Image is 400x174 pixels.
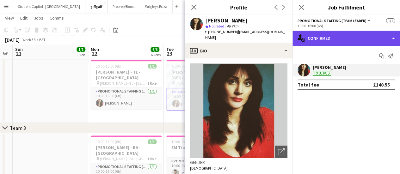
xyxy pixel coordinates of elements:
[190,63,287,158] img: Crew avatar or photo
[140,0,173,13] button: Wrigleys Extra
[47,14,66,22] a: Comms
[166,69,237,81] h3: [PERSON_NAME] - TL - [GEOGRAPHIC_DATA]
[205,18,248,23] div: [PERSON_NAME]
[298,18,366,23] span: Promotional Staffing (Team Leader)
[96,64,121,69] span: 10:00-16:00 (6h)
[190,159,287,165] h3: Gender
[205,29,238,34] span: t. [PHONE_NUMBER]
[373,81,390,88] div: £148.55
[96,139,121,144] span: 10:00-16:00 (6h)
[34,15,43,21] span: Jobs
[10,125,26,131] div: Team 3
[100,81,147,86] span: [PERSON_NAME] - TL - [GEOGRAPHIC_DATA]
[209,24,224,28] span: Not rated
[14,50,23,57] span: 21
[13,0,85,13] button: Student Capitol | [GEOGRAPHIC_DATA]
[15,46,23,52] span: Sun
[275,146,287,158] div: Open photos pop-in
[50,15,64,21] span: Comms
[91,88,162,109] app-card-role: Promotional Staffing (Team Leader)1/110:00-16:00 (6h)[PERSON_NAME]
[386,18,395,23] span: 1/1
[91,145,162,156] h3: [PERSON_NAME] - BA - [GEOGRAPHIC_DATA]
[205,29,285,40] span: | [EMAIL_ADDRESS][DOMAIN_NAME]
[313,64,346,70] div: [PERSON_NAME]
[166,46,174,52] span: Tue
[108,0,140,13] button: Proprep/Boost
[77,52,85,57] div: 1 Job
[298,81,319,88] div: Total fee
[171,64,197,69] span: 10:00-16:00 (6h)
[91,69,162,81] h3: [PERSON_NAME] - TL - [GEOGRAPHIC_DATA]
[90,50,99,57] span: 22
[185,3,292,11] h3: Profile
[313,71,331,76] div: To be paid
[151,52,161,57] div: 6 Jobs
[100,156,147,161] span: [PERSON_NAME] - BA - [GEOGRAPHIC_DATA]
[31,14,46,22] a: Jobs
[20,15,28,21] span: Edit
[171,139,197,144] span: 10:00-13:00 (3h)
[5,37,20,43] div: [DATE]
[18,14,30,22] a: Edit
[85,0,108,13] button: giffgaff
[3,14,16,22] a: View
[151,47,159,52] span: 6/6
[298,23,395,28] div: 10:00-16:00 (6h)
[165,50,174,57] span: 23
[148,64,157,69] span: 1/1
[91,60,162,109] app-job-card: 10:00-16:00 (6h)1/1[PERSON_NAME] - TL - [GEOGRAPHIC_DATA] [PERSON_NAME] - TL - [GEOGRAPHIC_DATA]1...
[190,166,228,171] span: [DEMOGRAPHIC_DATA]
[148,139,157,144] span: 1/1
[166,88,237,111] app-card-role: Promotional Staffing (Team Leader)1/110:00-16:00 (6h)[PERSON_NAME]
[147,81,157,86] span: 1 Role
[39,37,46,42] div: BST
[225,24,240,28] span: 46.7km
[185,43,292,58] div: Bio
[175,81,223,86] span: [PERSON_NAME] - TL - [GEOGRAPHIC_DATA]
[91,46,99,52] span: Mon
[21,37,37,42] span: Week 38
[298,18,372,23] button: Promotional Staffing (Team Leader)
[166,60,237,111] app-job-card: 10:00-16:00 (6h)1/1[PERSON_NAME] - TL - [GEOGRAPHIC_DATA] [PERSON_NAME] - TL - [GEOGRAPHIC_DATA]1...
[77,47,85,52] span: 1/1
[147,156,157,161] span: 1 Role
[166,145,237,150] h3: EM Travel - Bounce Offices
[292,3,400,11] h3: Job Fulfilment
[5,15,14,21] span: View
[292,31,400,46] div: Confirmed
